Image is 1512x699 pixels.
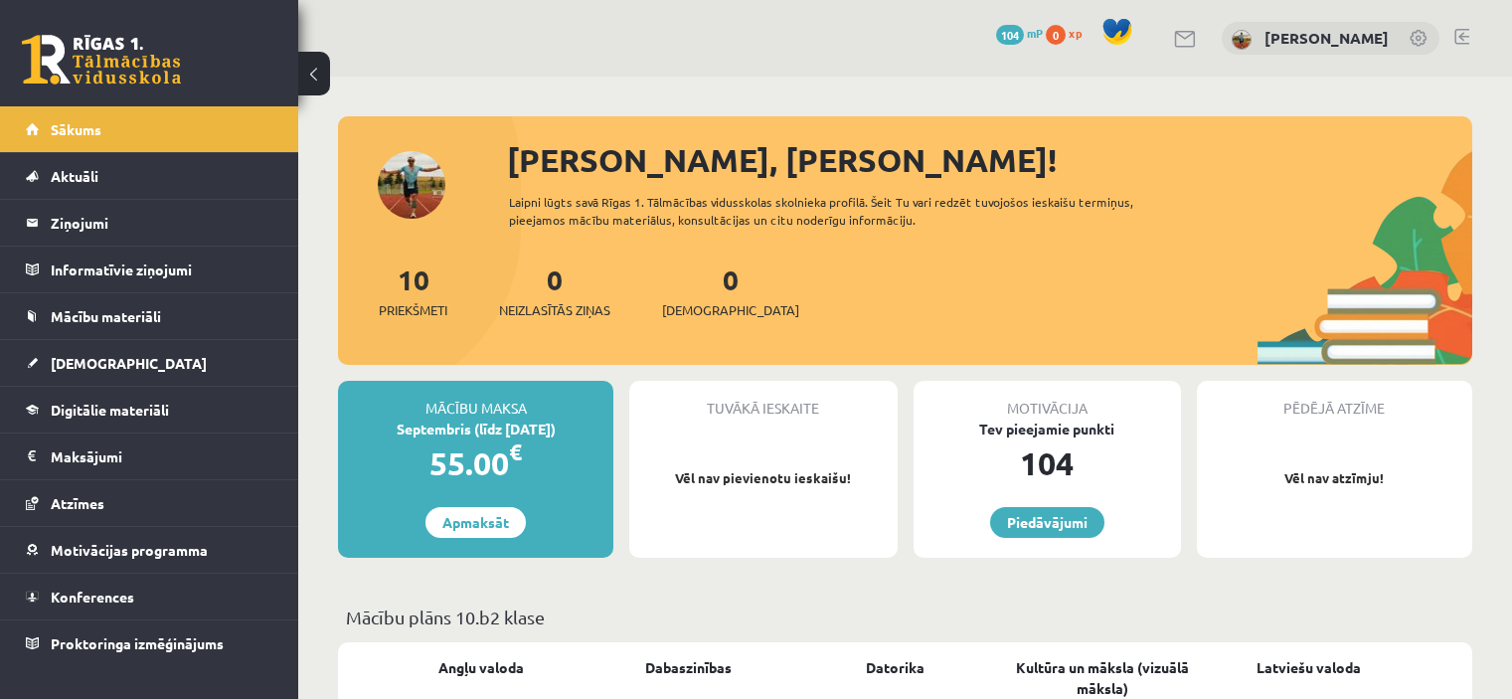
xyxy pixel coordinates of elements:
[1046,25,1092,41] a: 0 xp
[425,507,526,538] a: Apmaksāt
[509,437,522,466] span: €
[629,381,897,419] div: Tuvākā ieskaite
[338,381,613,419] div: Mācību maksa
[51,167,98,185] span: Aktuāli
[499,262,610,320] a: 0Neizlasītās ziņas
[26,153,273,199] a: Aktuāli
[1046,25,1066,45] span: 0
[379,300,447,320] span: Priekšmeti
[1197,381,1472,419] div: Pēdējā atzīme
[26,247,273,292] a: Informatīvie ziņojumi
[996,25,1043,41] a: 104 mP
[26,293,273,339] a: Mācību materiāli
[26,106,273,152] a: Sākums
[51,120,101,138] span: Sākums
[346,604,1464,630] p: Mācību plāns 10.b2 klase
[338,419,613,439] div: Septembris (līdz [DATE])
[51,494,104,512] span: Atzīmes
[639,468,887,488] p: Vēl nav pievienotu ieskaišu!
[26,480,273,526] a: Atzīmes
[379,262,447,320] a: 10Priekšmeti
[499,300,610,320] span: Neizlasītās ziņas
[1232,30,1252,50] img: Toms Tarasovs
[26,340,273,386] a: [DEMOGRAPHIC_DATA]
[1264,28,1389,48] a: [PERSON_NAME]
[914,381,1181,419] div: Motivācija
[1257,657,1361,678] a: Latviešu valoda
[645,657,732,678] a: Dabaszinības
[26,527,273,573] a: Motivācijas programma
[26,387,273,433] a: Digitālie materiāli
[999,657,1206,699] a: Kultūra un māksla (vizuālā māksla)
[438,657,524,678] a: Angļu valoda
[51,354,207,372] span: [DEMOGRAPHIC_DATA]
[22,35,181,85] a: Rīgas 1. Tālmācības vidusskola
[51,401,169,419] span: Digitālie materiāli
[26,200,273,246] a: Ziņojumi
[51,588,134,606] span: Konferences
[51,247,273,292] legend: Informatīvie ziņojumi
[26,574,273,619] a: Konferences
[990,507,1104,538] a: Piedāvājumi
[996,25,1024,45] span: 104
[1207,468,1462,488] p: Vēl nav atzīmju!
[509,193,1190,229] div: Laipni lūgts savā Rīgas 1. Tālmācības vidusskolas skolnieka profilā. Šeit Tu vari redzēt tuvojošo...
[338,439,613,487] div: 55.00
[26,434,273,479] a: Maksājumi
[662,300,799,320] span: [DEMOGRAPHIC_DATA]
[51,634,224,652] span: Proktoringa izmēģinājums
[1027,25,1043,41] span: mP
[662,262,799,320] a: 0[DEMOGRAPHIC_DATA]
[914,439,1181,487] div: 104
[51,200,273,246] legend: Ziņojumi
[26,620,273,666] a: Proktoringa izmēģinājums
[914,419,1181,439] div: Tev pieejamie punkti
[51,541,208,559] span: Motivācijas programma
[1069,25,1082,41] span: xp
[51,307,161,325] span: Mācību materiāli
[866,657,924,678] a: Datorika
[51,434,273,479] legend: Maksājumi
[507,136,1472,184] div: [PERSON_NAME], [PERSON_NAME]!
